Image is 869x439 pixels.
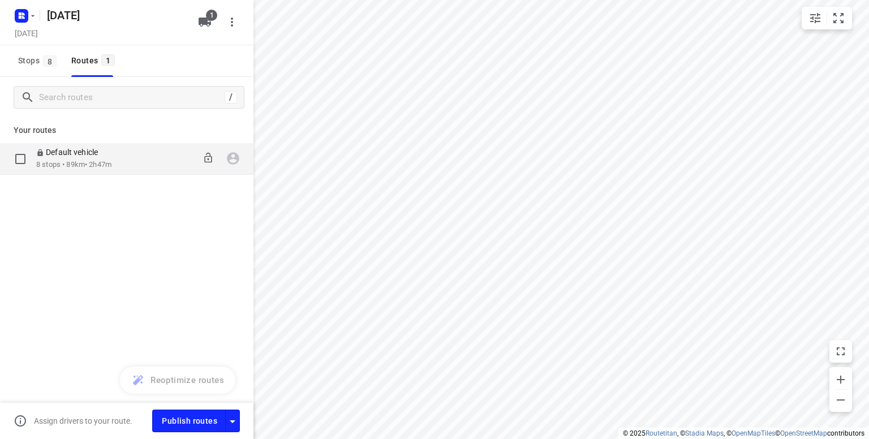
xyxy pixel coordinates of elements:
[39,89,225,106] input: Search routes
[9,148,32,170] span: Select
[36,147,105,157] p: Default vehicle
[685,429,724,437] a: Stadia Maps
[193,11,216,33] button: 1
[120,367,235,394] button: Reoptimize routes
[203,152,214,165] button: Unlock route
[43,55,57,67] span: 8
[827,7,850,29] button: Fit zoom
[780,429,827,437] a: OpenStreetMap
[221,11,243,33] button: More
[14,124,240,136] p: Your routes
[34,416,132,425] p: Assign drivers to your route.
[226,414,239,428] div: Driver app settings
[18,54,60,68] span: Stops
[802,7,852,29] div: small contained button group
[162,414,217,428] span: Publish routes
[152,410,226,432] button: Publish routes
[101,54,115,66] span: 1
[71,54,118,68] div: Routes
[225,91,237,104] div: /
[42,6,189,24] h5: Rename
[623,429,864,437] li: © 2025 , © , © © contributors
[732,429,775,437] a: OpenMapTiles
[10,27,42,40] h5: Project date
[646,429,677,437] a: Routetitan
[222,147,244,170] span: Assign driver
[804,7,827,29] button: Map settings
[206,10,217,21] span: 1
[36,160,111,170] p: 8 stops • 89km • 2h47m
